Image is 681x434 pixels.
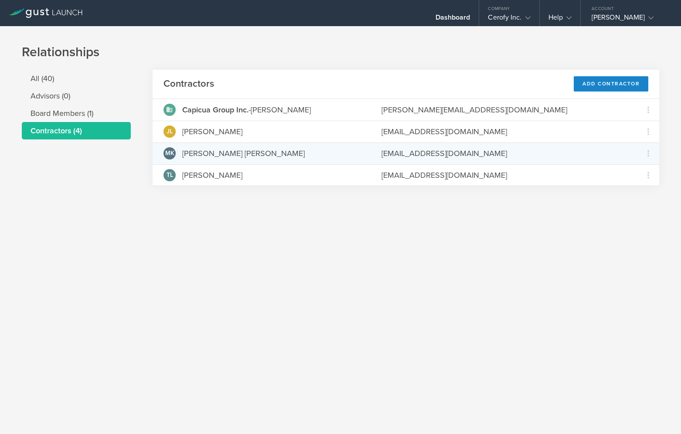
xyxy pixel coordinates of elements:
strong: Capicua Group Inc. [182,105,249,115]
div: Cerofy Inc. [488,13,530,26]
div: [PERSON_NAME] [592,13,666,26]
div: Add Contractor [574,76,648,92]
span: - [182,105,251,115]
li: Advisors (0) [22,87,131,105]
div: [PERSON_NAME] [182,126,242,137]
li: Contractors (4) [22,122,131,139]
h2: Contractors [163,78,214,90]
li: All (40) [22,70,131,87]
h1: Relationships [22,44,659,61]
span: JL [167,129,173,135]
div: Dashboard [436,13,470,26]
div: [PERSON_NAME] [PERSON_NAME] [182,148,305,159]
div: Help [548,13,572,26]
span: TL [167,172,173,178]
div: [EMAIL_ADDRESS][DOMAIN_NAME] [381,126,627,137]
div: [EMAIL_ADDRESS][DOMAIN_NAME] [381,148,627,159]
div: [PERSON_NAME] [182,104,311,115]
div: [EMAIL_ADDRESS][DOMAIN_NAME] [381,170,627,181]
div: [PERSON_NAME] [182,170,242,181]
div: [PERSON_NAME][EMAIL_ADDRESS][DOMAIN_NAME] [381,104,627,115]
li: Board Members (1) [22,105,131,122]
span: MK [165,150,174,156]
